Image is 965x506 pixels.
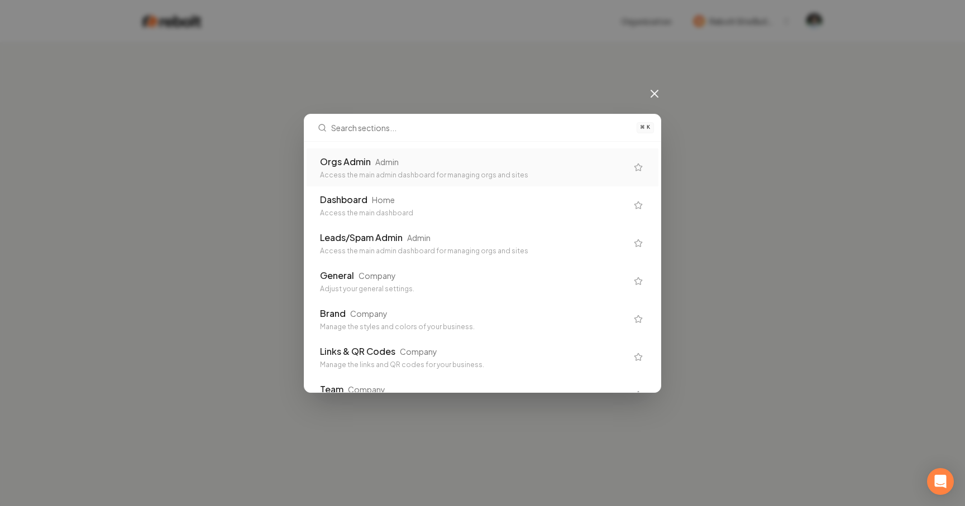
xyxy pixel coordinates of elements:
div: Adjust your general settings. [320,285,627,293]
div: Open Intercom Messenger [927,468,954,495]
div: Admin [407,232,431,243]
div: Admin [375,156,399,167]
div: Dashboard [320,193,367,206]
div: Orgs Admin [320,155,371,168]
div: Company [359,270,396,281]
div: Suggestions [304,142,661,392]
div: Company [350,308,388,319]
div: Leads/Spam Admin [320,231,403,244]
input: Search sections... [331,114,630,141]
div: Links & QR Codes [320,345,395,358]
div: General [320,269,354,282]
div: Access the main admin dashboard for managing orgs and sites [320,171,627,180]
div: Brand [320,307,346,320]
div: Home [372,194,395,205]
div: Team [320,383,343,396]
div: Company [348,384,385,395]
div: Manage the styles and colors of your business. [320,322,627,331]
div: Access the main dashboard [320,209,627,218]
div: Company [400,346,437,357]
div: Access the main admin dashboard for managing orgs and sites [320,247,627,256]
div: Manage the links and QR codes for your business. [320,360,627,369]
